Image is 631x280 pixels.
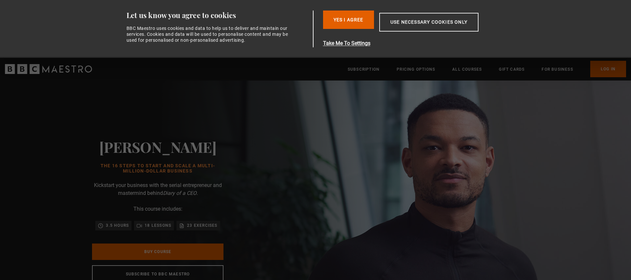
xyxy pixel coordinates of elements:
button: Use necessary cookies only [379,13,479,32]
a: For business [542,66,573,73]
a: Gift Cards [499,66,525,73]
h2: [PERSON_NAME] [92,138,223,155]
a: Subscription [348,66,380,73]
i: Diary of a CEO [163,190,197,196]
svg: BBC Maestro [5,64,92,74]
p: 18 lessons [145,222,171,229]
a: Buy Course [92,244,223,260]
div: Let us know you agree to cookies [127,11,311,20]
p: Kickstart your business with the serial entrepreneur and mastermind behind . [92,181,223,197]
a: All Courses [452,66,482,73]
p: This course includes: [133,205,182,213]
a: Pricing Options [397,66,435,73]
h1: The 16 Steps to Start and Scale a Multi-Million-Dollar Business [92,163,223,174]
p: 3.5 hours [106,222,129,229]
p: 23 exercises [187,222,217,229]
button: Take Me To Settings [323,39,510,47]
a: Log In [590,61,626,77]
nav: Primary [348,61,626,77]
button: Yes I Agree [323,11,374,29]
div: BBC Maestro uses cookies and data to help us to deliver and maintain our services. Cookies and da... [127,25,292,43]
